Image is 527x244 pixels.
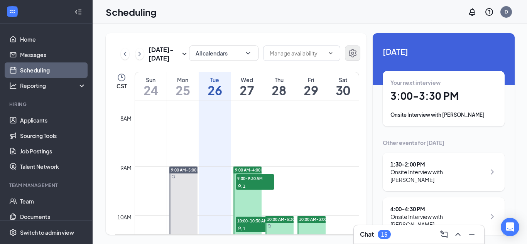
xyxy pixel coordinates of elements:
svg: Collapse [74,8,82,16]
button: ChevronRight [135,48,144,60]
svg: WorkstreamLogo [8,8,16,15]
div: Open Intercom Messenger [501,218,519,236]
span: 1 [243,226,245,231]
svg: Settings [348,49,357,58]
button: Settings [345,45,360,61]
button: All calendarsChevronDown [189,45,258,61]
div: Hiring [9,101,84,108]
h1: 30 [327,84,359,97]
div: 8am [119,114,133,123]
svg: ChevronLeft [121,49,129,59]
div: Thu [263,76,295,84]
input: Manage availability [270,49,324,57]
span: 10:00 AM-5:30 PM [267,217,301,222]
span: 9:00 AM-4:00 PM [235,167,267,173]
svg: ChevronRight [488,167,497,177]
div: Team Management [9,182,84,188]
h1: 29 [295,84,327,97]
svg: ChevronRight [488,212,497,221]
h1: 27 [231,84,263,97]
div: Sat [327,76,359,84]
a: August 27, 2025 [231,72,263,101]
div: Your next interview [390,79,497,86]
h1: 24 [135,84,167,97]
h1: 28 [263,84,295,97]
a: Team [20,194,86,209]
span: 9:00-9:30 AM [236,174,274,182]
button: ChevronLeft [121,48,129,60]
svg: Clock [117,73,126,82]
button: Minimize [466,228,478,241]
svg: ChevronDown [244,49,252,57]
div: Switch to admin view [20,229,74,236]
div: Onsite Interview with [PERSON_NAME] [390,213,486,228]
h1: Scheduling [106,5,157,19]
svg: SmallChevronDown [180,49,189,59]
svg: Settings [9,229,17,236]
a: Talent Network [20,159,86,174]
a: Messages [20,47,86,62]
svg: User [237,226,242,231]
a: Scheduling [20,62,86,78]
span: 10:00 AM-3:00 PM [299,217,333,222]
svg: Sync [267,224,271,228]
div: Other events for [DATE] [383,139,505,146]
a: August 25, 2025 [167,72,199,101]
div: Sun [135,76,167,84]
div: Wed [231,76,263,84]
svg: Analysis [9,82,17,89]
span: 1 [243,183,245,189]
a: Sourcing Tools [20,128,86,143]
div: D [505,8,508,15]
h1: 26 [199,84,231,97]
button: ChevronUp [452,228,464,241]
span: 10:00-10:30 AM [236,217,274,224]
div: 10am [116,213,133,221]
a: August 26, 2025 [199,72,231,101]
div: 9am [119,163,133,172]
span: [DATE] [383,45,505,57]
a: August 30, 2025 [327,72,359,101]
a: Settings [345,45,360,62]
a: Home [20,32,86,47]
svg: ChevronUp [453,230,463,239]
span: CST [117,82,127,90]
div: 15 [381,231,387,238]
a: August 24, 2025 [135,72,167,101]
div: Onsite Interview with [PERSON_NAME] [390,111,497,119]
div: Tue [199,76,231,84]
svg: Sync [171,175,175,178]
h3: [DATE] - [DATE] [149,45,180,62]
div: Fri [295,76,327,84]
div: Reporting [20,82,86,89]
a: Job Postings [20,143,86,159]
a: Documents [20,209,86,224]
h3: Chat [360,230,374,239]
svg: QuestionInfo [485,7,494,17]
a: August 28, 2025 [263,72,295,101]
a: Applicants [20,113,86,128]
h1: 3:00 - 3:30 PM [390,89,497,103]
svg: ComposeMessage [439,230,449,239]
span: 9:00 AM-5:00 PM [171,167,203,173]
svg: Minimize [467,230,476,239]
svg: Notifications [468,7,477,17]
button: ComposeMessage [438,228,450,241]
svg: ChevronDown [328,50,334,56]
a: August 29, 2025 [295,72,327,101]
div: Onsite Interview with [PERSON_NAME] [390,168,486,183]
h1: 25 [167,84,199,97]
svg: ChevronRight [136,49,144,59]
div: 1:30 - 2:00 PM [390,160,486,168]
svg: User [237,184,242,188]
div: 4:00 - 4:30 PM [390,205,486,213]
div: Mon [167,76,199,84]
